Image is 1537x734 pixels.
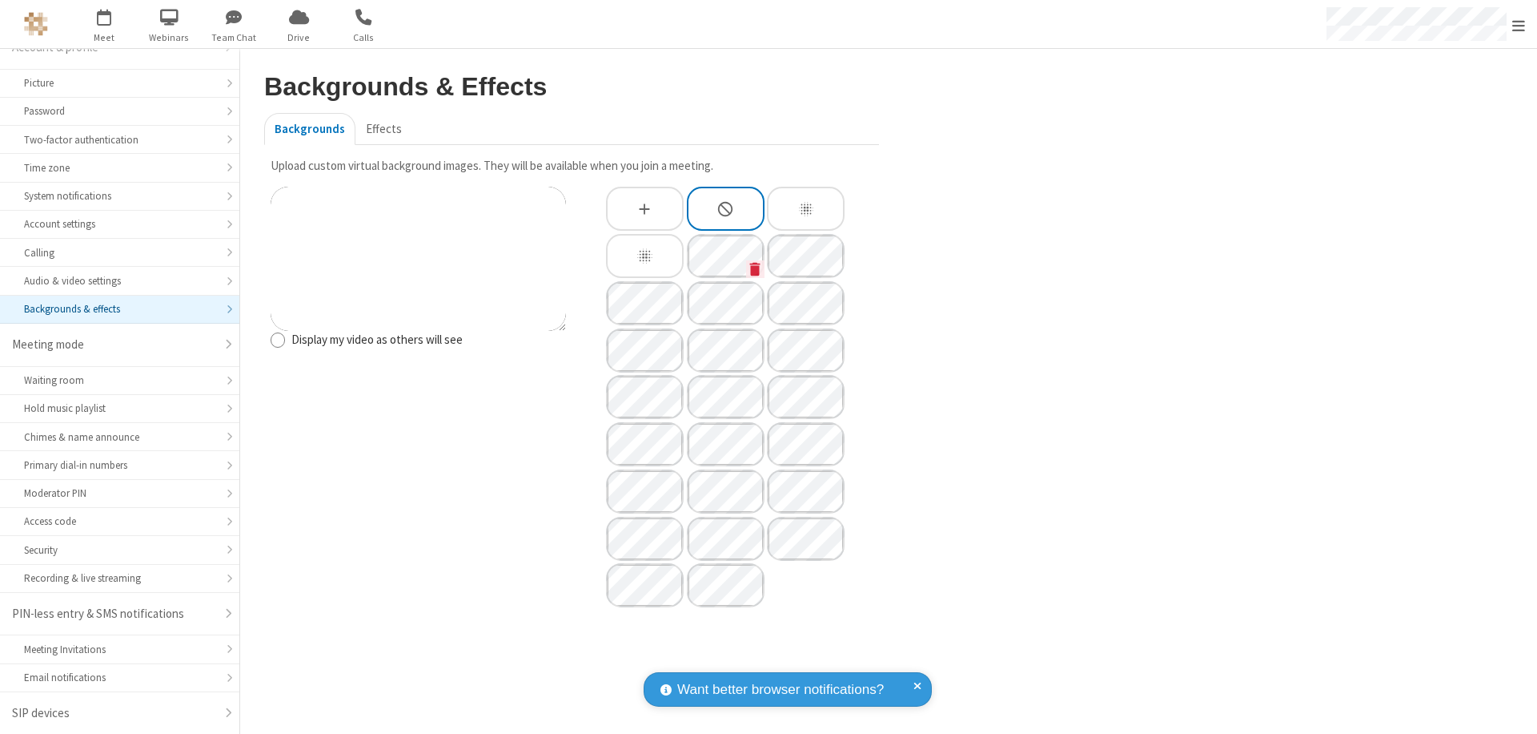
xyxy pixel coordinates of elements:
[24,542,215,558] div: Security
[767,375,845,419] div: Lake
[677,680,884,700] span: Want better browser notifications?
[606,375,684,419] div: Kilimanjaro
[767,187,845,231] div: Slightly blur background
[24,245,215,260] div: Calling
[24,301,215,317] div: Backgrounds & effects
[334,30,394,45] span: Calls
[606,422,684,466] div: Lisbon
[767,329,845,373] div: Hollywood Hotel
[24,670,215,685] div: Email notifications
[264,73,879,101] h2: Backgrounds & Effects
[767,234,845,278] div: Aggregate Wall
[24,273,215,288] div: Audio & video settings
[24,486,215,501] div: Moderator PIN
[687,187,764,231] div: None
[767,281,845,325] div: Comfortable Lobby
[606,329,684,373] div: East Africa Flowers
[606,234,684,278] div: Blur background
[269,30,329,45] span: Drive
[271,157,873,175] p: Upload custom virtual background images. They will be available when you join a meeting.
[606,563,684,607] div: Callbridge Icon
[24,216,215,232] div: Account settings
[24,571,215,586] div: Recording & live streaming
[24,12,48,36] img: QA Selenium DO NOT DELETE OR CHANGE
[24,75,215,91] div: Picture
[24,160,215,175] div: Time zone
[291,331,566,349] label: Display my video as others will see
[687,329,764,373] div: Frankfurt At Night
[24,103,215,119] div: Password
[74,30,134,45] span: Meet
[687,563,764,607] div: Callbridge Logo
[12,605,215,623] div: PIN-less entry & SMS notifications
[687,470,764,514] div: Stonework And Ivy
[24,401,215,416] div: Hold music playlist
[204,30,264,45] span: Team Chat
[687,375,764,419] div: Kinkakuji
[355,113,412,145] button: Effects
[606,470,684,514] div: Office Windows
[687,517,764,561] div: Geometric
[608,188,682,229] div: Upload Background
[24,430,215,445] div: Chimes & name announce
[767,470,845,514] div: Geometric
[12,704,215,723] div: SIP devices
[606,281,684,325] div: Atlanta Atrium
[767,517,845,561] div: Geometric
[24,642,215,657] div: Meeting Invitations
[24,458,215,473] div: Primary dial-in numbers
[24,514,215,529] div: Access code
[24,373,215,388] div: Waiting room
[24,132,215,147] div: Two-factor authentication
[12,336,215,354] div: Meeting mode
[139,30,199,45] span: Webinars
[264,113,355,145] button: Backgrounds
[24,188,215,204] div: System notifications
[687,422,764,466] div: Mark Hollis House
[687,234,764,278] div: Custom Background
[767,422,845,466] div: Moss
[687,281,764,325] div: Collingwood Winter
[606,517,684,561] div: Geometric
